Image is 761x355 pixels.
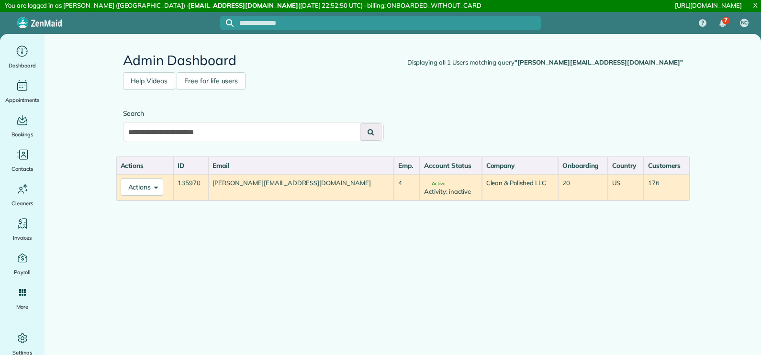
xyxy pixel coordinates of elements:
div: Emp. [398,161,415,170]
strong: [EMAIL_ADDRESS][DOMAIN_NAME] [188,1,298,9]
a: [URL][DOMAIN_NAME] [675,1,742,9]
div: 7 unread notifications [713,13,733,34]
a: Help Videos [123,72,176,89]
td: Clean & Polished LLC [482,174,558,200]
h2: Admin Dashboard [123,53,683,68]
svg: Focus search [226,19,234,27]
span: Bookings [11,130,34,139]
div: Country [612,161,639,170]
div: Activity: inactive [424,187,477,196]
span: 7 [724,16,727,24]
span: Appointments [5,95,40,105]
a: Appointments [4,78,41,105]
div: Account Status [424,161,477,170]
div: Email [213,161,389,170]
span: Cleaners [11,199,33,208]
div: Actions [121,161,169,170]
a: Cleaners [4,181,41,208]
a: Bookings [4,112,41,139]
span: Payroll [14,267,31,277]
td: 20 [558,174,608,200]
td: [PERSON_NAME][EMAIL_ADDRESS][DOMAIN_NAME] [208,174,393,200]
span: Invoices [13,233,32,243]
a: Contacts [4,147,41,174]
a: Free for life users [177,72,246,89]
button: Focus search [220,19,234,27]
span: Contacts [11,164,33,174]
button: Actions [121,178,164,196]
div: Customers [648,161,685,170]
div: Displaying all 1 Users matching query [407,58,683,67]
a: Dashboard [4,44,41,70]
span: Active [424,181,445,186]
td: 4 [394,174,420,200]
nav: Main [691,12,761,34]
div: ID [178,161,204,170]
td: 135970 [173,174,208,200]
span: NC [741,19,748,27]
label: Search [123,109,384,118]
span: Dashboard [9,61,36,70]
td: 176 [644,174,689,200]
a: Payroll [4,250,41,277]
div: Company [486,161,554,170]
div: Onboarding [562,161,604,170]
a: Invoices [4,216,41,243]
span: More [16,302,28,311]
td: US [608,174,644,200]
strong: "[PERSON_NAME][EMAIL_ADDRESS][DOMAIN_NAME]" [515,58,683,66]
